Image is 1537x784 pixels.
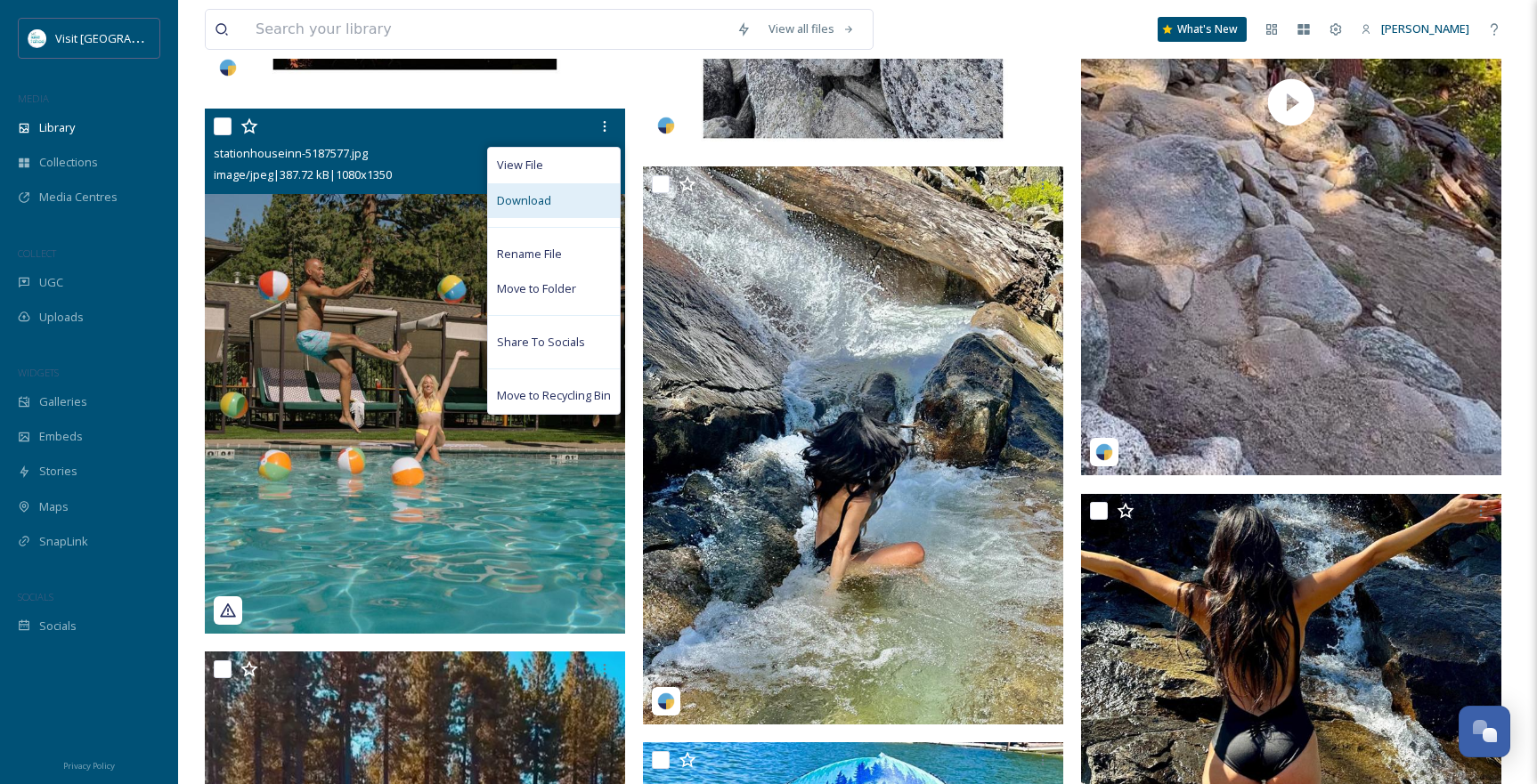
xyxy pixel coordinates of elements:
a: Privacy Policy [63,754,115,775]
span: MEDIA [18,92,49,105]
a: [PERSON_NAME] [1352,12,1478,46]
span: Download [497,192,551,209]
span: Maps [39,498,69,515]
span: Uploads [39,309,84,326]
a: View all files [760,12,864,46]
img: snapsea-logo.png [657,692,675,710]
span: Visit [GEOGRAPHIC_DATA] [55,29,193,46]
span: Stories [39,463,77,480]
img: snapsea-logo.png [219,59,237,77]
input: Search your library [247,10,728,49]
span: Share To Socials [497,334,585,351]
span: stationhouseinn-5187577.jpg [214,145,368,161]
span: COLLECT [18,247,56,260]
span: Move to Folder [497,280,576,297]
span: [PERSON_NAME] [1381,20,1469,36]
span: View File [497,157,543,174]
span: Privacy Policy [63,760,115,772]
button: Open Chat [1459,706,1510,757]
span: SOCIALS [18,590,53,603]
span: SnapLink [39,533,88,550]
span: WIDGETS [18,366,59,379]
span: Embeds [39,428,83,445]
span: Media Centres [39,189,118,206]
img: snapsea-logo.png [1095,443,1113,461]
img: ana.lounds-17940132411020704.jpeg [643,166,1063,723]
img: snapsea-logo.png [657,117,675,134]
span: Collections [39,154,98,171]
span: Socials [39,618,77,634]
a: What's New [1158,17,1247,42]
span: Rename File [497,246,562,263]
img: download.jpeg [28,29,46,47]
img: stationhouseinn-5187577.jpg [205,109,625,634]
span: image/jpeg | 387.72 kB | 1080 x 1350 [214,166,392,182]
span: Move to Recycling Bin [497,387,611,404]
span: UGC [39,274,63,291]
span: Library [39,119,75,136]
span: Galleries [39,393,87,410]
